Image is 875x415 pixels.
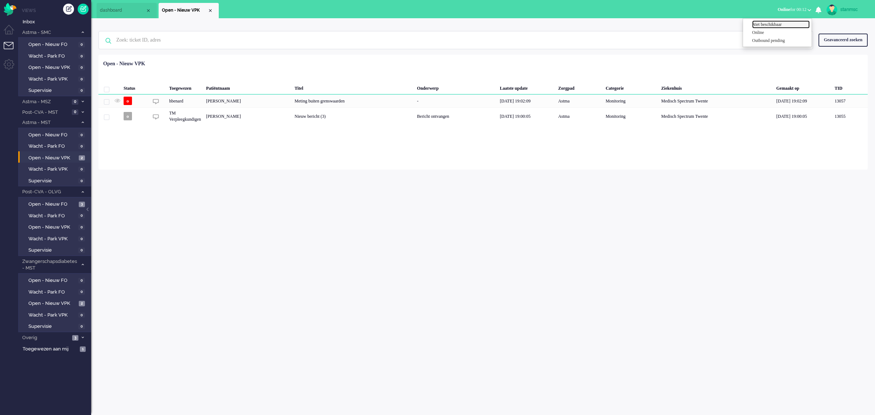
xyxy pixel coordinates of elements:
div: stanmsc [840,6,868,13]
div: Status [121,80,148,94]
a: Open - Nieuw FO 0 [21,131,90,139]
div: Titel [292,80,415,94]
div: Close tab [145,8,151,13]
span: 0 [78,54,85,59]
span: Zwangerschapsdiabetes - MST [21,258,78,272]
div: 13055 [98,107,868,125]
span: 0 [78,225,85,230]
span: Astma - MSZ [21,98,70,105]
div: Toegewezen [167,80,203,94]
span: 0 [72,99,78,105]
div: Bericht ontvangen [415,107,497,125]
a: Wacht - Park FO 0 [21,142,90,150]
span: 0 [78,248,85,253]
span: 0 [72,109,78,115]
a: Open - Nieuw VPK 0 [21,223,90,231]
span: 0 [78,313,85,318]
span: Overig [21,334,70,341]
img: ic_chat_grey.svg [153,98,159,105]
a: Open - Nieuw FO 3 [21,200,90,208]
span: Supervisie [28,87,77,94]
span: o [124,112,132,120]
span: Post-CVA - MST [21,109,70,116]
div: [DATE] 19:02:09 [774,94,832,107]
span: 0 [78,88,85,93]
div: 13055 [832,107,868,125]
span: Open - Nieuw VPK [28,300,77,307]
label: Online [752,30,810,36]
span: Open - Nieuw VPK [28,224,77,231]
span: 0 [78,324,85,329]
span: Wacht - Park FO [28,53,77,60]
a: Wacht - Park VPK 0 [21,311,90,319]
div: Geavanceerd zoeken [818,34,868,46]
span: Supervisie [28,178,77,185]
a: Wacht - Park FO 0 [21,212,90,220]
a: Wacht - Park VPK 0 [21,165,90,173]
span: 0 [78,42,85,47]
span: Wacht - Park VPK [28,166,77,173]
a: Open - Nieuw VPK 2 [21,154,90,162]
span: 2 [79,155,85,161]
span: 0 [78,144,85,149]
img: ic_chat_grey.svg [153,114,159,120]
div: Laatste update [497,80,556,94]
span: Wacht - Park VPK [28,312,77,319]
div: [PERSON_NAME] [203,94,292,107]
span: 1 [80,346,86,352]
span: 0 [78,213,85,219]
span: Inbox [23,19,91,26]
a: Open - Nieuw FO 0 [21,40,90,48]
a: Open - Nieuw VPK 2 [21,299,90,307]
div: Categorie [603,80,658,94]
div: Medisch Spectrum Twente [659,107,774,125]
span: 0 [78,65,85,70]
span: Wacht - Park FO [28,289,77,296]
li: Dashboard menu [4,25,20,41]
div: Monitoring [603,94,658,107]
li: View [159,3,219,18]
span: 0 [78,178,85,184]
span: 3 [72,335,78,341]
span: 0 [78,278,85,283]
span: 3 [79,202,85,207]
span: Open - Nieuw FO [28,277,77,284]
a: Wacht - Park FO 0 [21,52,90,60]
li: Dashboard [97,3,157,18]
div: Monitoring [603,107,658,125]
a: Open - Nieuw VPK 0 [21,63,90,71]
span: Open - Nieuw VPK [28,64,77,71]
div: Gemaakt op [774,80,832,94]
span: Wacht - Park FO [28,213,77,220]
span: Open - Nieuw VPK [162,7,207,13]
div: TM Verpleegkundigen [167,107,203,125]
span: for 00:12 [778,7,806,12]
div: [DATE] 19:02:09 [497,94,556,107]
span: Supervisie [28,247,77,254]
li: Admin menu [4,59,20,75]
img: flow_omnibird.svg [4,3,16,16]
span: Supervisie [28,323,77,330]
div: Nieuw bericht (3) [292,107,415,125]
span: dashboard [100,7,145,13]
a: stanmsc [825,4,868,15]
img: ic-search-icon.svg [99,31,118,50]
label: Niet beschikbaar [752,22,810,28]
span: 0 [78,167,85,172]
li: Onlinefor 00:12 Niet beschikbaarOnlineOutbound pending [773,2,816,18]
li: Tickets menu [4,42,20,58]
a: Supervisie 0 [21,86,90,94]
div: Patiëntnaam [203,80,292,94]
div: Close tab [207,8,213,13]
span: 0 [78,289,85,295]
span: Astma - MST [21,119,78,126]
span: Wacht - Park VPK [28,236,77,243]
div: Ziekenhuis [659,80,774,94]
span: Open - Nieuw FO [28,132,77,139]
span: Open - Nieuw FO [28,41,77,48]
a: Wacht - Park VPK 0 [21,234,90,243]
div: Creëer ticket [63,4,74,15]
button: Onlinefor 00:12 [773,4,816,15]
a: Supervisie 0 [21,177,90,185]
div: 13057 [98,94,868,107]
